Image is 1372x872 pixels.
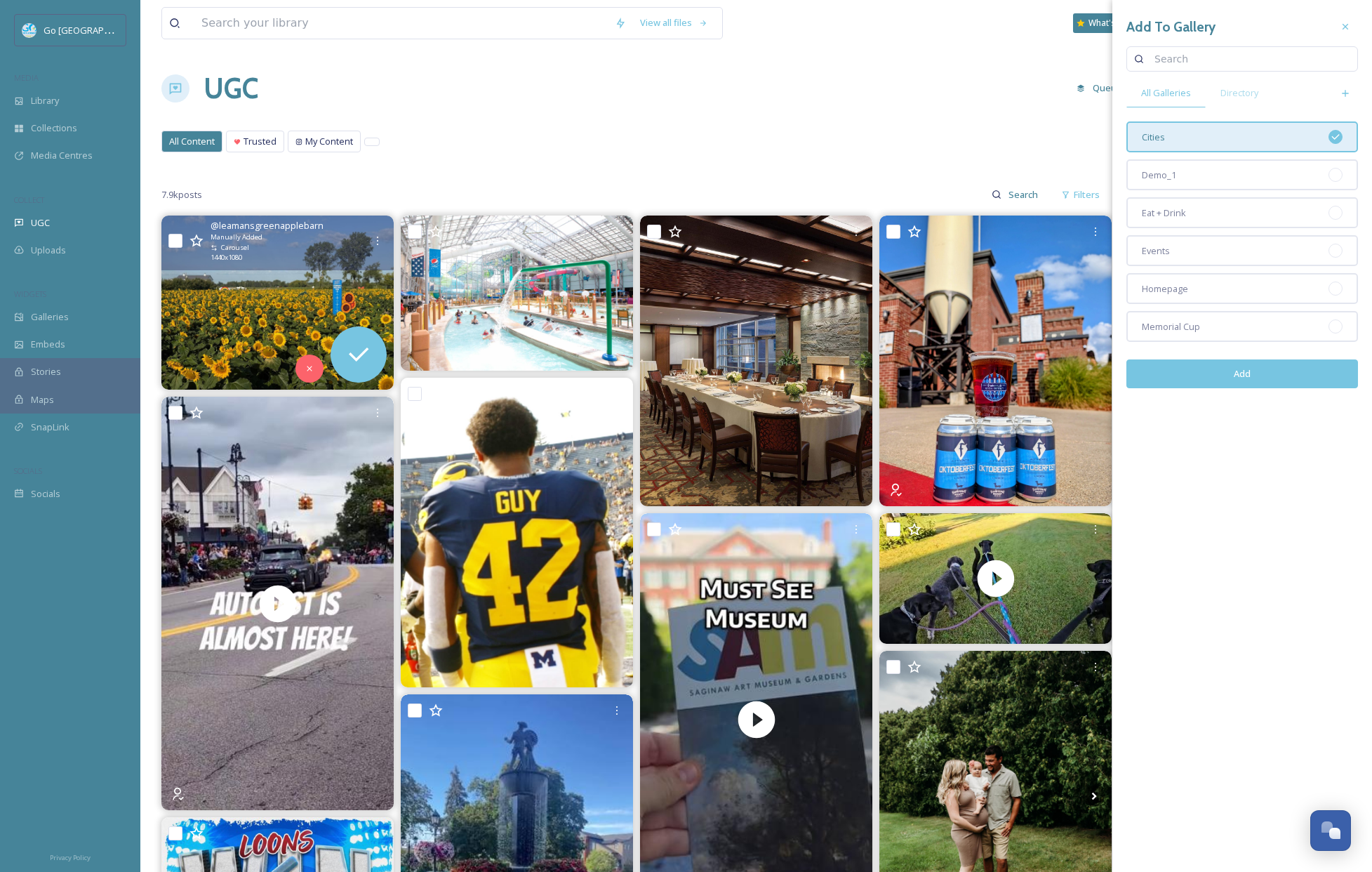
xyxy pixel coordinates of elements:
button: Open Chat [1310,810,1351,851]
span: Cities [1142,131,1165,144]
video: #saginaw #saginawmichigan #midlandmichigan #hemlockmi #ivaroaddogsitting [879,513,1112,644]
span: Socials [31,487,60,501]
span: UGC [31,216,50,230]
a: Queued [1070,74,1142,102]
span: Uploads [31,244,66,257]
h3: Add To Gallery [1126,17,1216,37]
span: Galleries [31,310,69,324]
input: Search your library [194,8,608,39]
span: 1440 x 1080 [211,253,242,263]
span: Carousel [221,243,249,253]
span: 7.9k posts [161,188,202,202]
span: Filters [1074,188,1100,202]
span: Library [31,94,59,107]
span: SnapLink [31,421,69,434]
span: Maps [31,393,54,407]
span: SOCIALS [14,465,42,476]
img: 🌊 The sheer size and energy of The Atrium Park at Zehnder’s Splash Village is truly something to ... [401,216,633,371]
span: Go [GEOGRAPHIC_DATA] [44,23,147,37]
span: Events [1142,244,1170,258]
img: The perfect setting for cozy, intimate gatherings—host a small ceremony or reception for up to 10... [640,216,872,506]
input: Search [1147,45,1350,73]
img: thumbnail [161,397,394,810]
a: Privacy Policy [50,848,91,865]
span: Memorial Cup [1142,320,1200,333]
span: All Galleries [1141,86,1191,100]
span: Eat + Drink [1142,206,1186,220]
img: GoGreatLogo_MISkies_RegionalTrails%20%281%29.png [22,23,36,37]
span: Stories [31,365,61,378]
a: View all files [633,9,715,37]
span: Embeds [31,338,65,351]
span: COLLECT [14,194,44,205]
span: Homepage [1142,282,1188,296]
span: Media Centres [31,149,93,162]
img: thumbnail [879,513,1112,644]
span: @ leamansgreenapplebarn [211,219,324,232]
input: Search [1001,180,1047,209]
img: Pictures just don’t do this field justice! We are in FULL BLOOM and WOW is it beautiful 🥹 [161,216,394,390]
img: Game Day for Michigan alternate captain Edge TJ Guy and his Wolverines teammates. Michigan is 14-... [401,378,633,687]
span: WIDGETS [14,289,46,299]
img: Tis the season (no, not that season yet...) for Oktoberfest 🍂🍻 Stop by tomorrow's truck sale to b... [879,216,1112,506]
span: Privacy Policy [50,853,91,862]
button: Queued [1070,74,1135,102]
span: Demo_1 [1142,169,1176,182]
video: Labor Day doesn't mean summer fun has come to an end... Autofest is just days away! Friday is the... [161,397,394,810]
a: UGC [204,67,258,110]
a: What's New [1073,13,1143,33]
span: Manually Added [211,232,262,242]
span: Trusted [244,135,277,148]
span: Directory [1220,86,1258,100]
span: MEDIA [14,72,39,83]
span: All Content [169,135,215,148]
span: Collections [31,121,77,135]
span: My Content [305,135,353,148]
button: Add [1126,359,1358,388]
